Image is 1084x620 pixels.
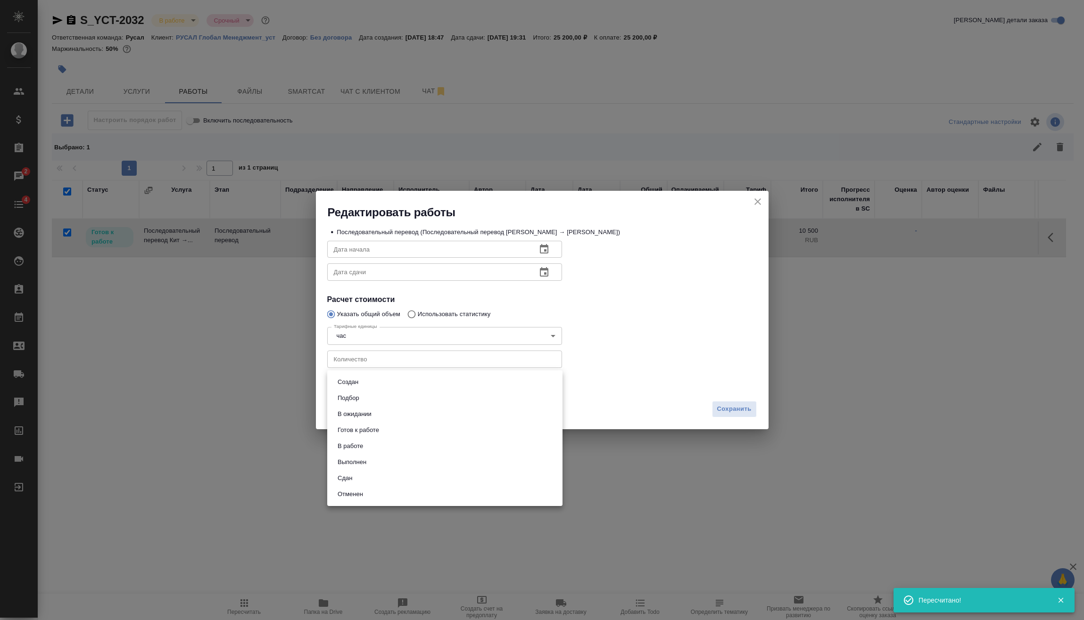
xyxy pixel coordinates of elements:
[335,409,374,419] button: В ожидании
[1051,596,1070,604] button: Закрыть
[335,489,366,499] button: Отменен
[335,425,382,435] button: Готов к работе
[335,473,355,483] button: Сдан
[335,393,362,403] button: Подбор
[335,457,369,467] button: Выполнен
[335,377,361,387] button: Создан
[335,441,366,451] button: В работе
[919,596,1043,605] div: Пересчитано!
